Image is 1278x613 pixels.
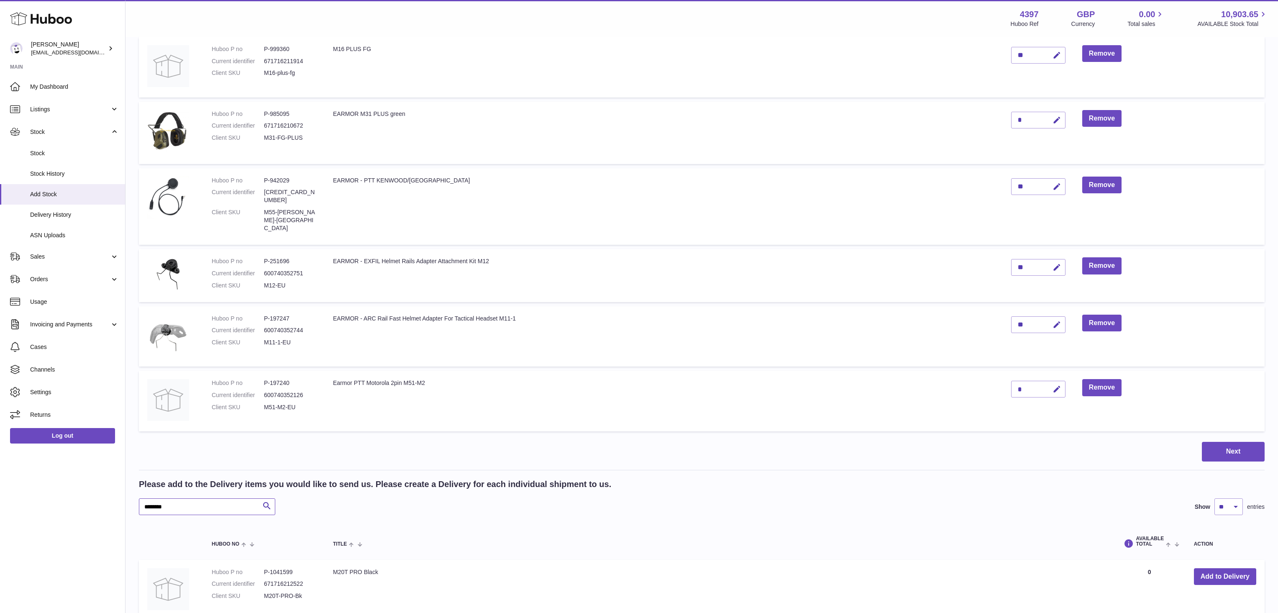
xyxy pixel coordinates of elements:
[264,282,316,290] dd: M12-EU
[264,379,316,387] dd: P-197240
[1221,9,1258,20] span: 10,903.65
[147,257,189,291] img: EARMOR - EXFIL Helmet Rails Adapter Attachment Kit M12
[212,45,264,53] dt: Huboo P no
[147,315,189,357] img: EARMOR - ARC Rail Fast Helmet Adapter For Tactical Headset M11-1
[1194,541,1256,547] div: Action
[1195,503,1210,511] label: Show
[30,343,119,351] span: Cases
[212,541,239,547] span: Huboo no
[1136,536,1164,547] span: AVAILABLE Total
[264,568,316,576] dd: P-1041599
[30,211,119,219] span: Delivery History
[264,188,316,204] dd: [CREDIT_CARD_NUMBER]
[1127,9,1165,28] a: 0.00 Total sales
[1082,315,1122,332] button: Remove
[264,45,316,53] dd: P-999360
[212,580,264,588] dt: Current identifier
[147,379,189,421] img: Earmor PTT Motorola 2pin M51-M2
[264,57,316,65] dd: 671716211914
[212,188,264,204] dt: Current identifier
[264,69,316,77] dd: M16-plus-fg
[264,110,316,118] dd: P-985095
[212,134,264,142] dt: Client SKU
[325,306,1003,367] td: EARMOR - ARC Rail Fast Helmet Adapter For Tactical Headset M11-1
[30,321,110,328] span: Invoicing and Payments
[1011,20,1039,28] div: Huboo Ref
[264,208,316,232] dd: M55-[PERSON_NAME]-[GEOGRAPHIC_DATA]
[325,102,1003,164] td: EARMOR M31 PLUS green
[264,326,316,334] dd: 600740352744
[1077,9,1095,20] strong: GBP
[264,403,316,411] dd: M51-M2-EU
[147,110,189,154] img: EARMOR M31 PLUS green
[264,391,316,399] dd: 600740352126
[212,69,264,77] dt: Client SKU
[30,105,110,113] span: Listings
[212,379,264,387] dt: Huboo P no
[325,371,1003,431] td: Earmor PTT Motorola 2pin M51-M2
[264,122,316,130] dd: 671716210672
[147,568,189,610] img: M20T PRO Black
[212,122,264,130] dt: Current identifier
[1202,442,1265,462] button: Next
[1020,9,1039,20] strong: 4397
[1127,20,1165,28] span: Total sales
[1082,177,1122,194] button: Remove
[264,315,316,323] dd: P-197247
[30,366,119,374] span: Channels
[325,37,1003,97] td: M16 PLUS FG
[1082,45,1122,62] button: Remove
[30,275,110,283] span: Orders
[264,580,316,588] dd: 671716212522
[212,208,264,232] dt: Client SKU
[30,170,119,178] span: Stock History
[31,49,123,56] span: [EMAIL_ADDRESS][DOMAIN_NAME]
[264,257,316,265] dd: P-251696
[212,339,264,346] dt: Client SKU
[212,568,264,576] dt: Huboo P no
[1247,503,1265,511] span: entries
[264,592,316,600] dd: M20T-PRO-Bk
[30,83,119,91] span: My Dashboard
[10,42,23,55] img: drumnnbass@gmail.com
[212,257,264,265] dt: Huboo P no
[30,128,110,136] span: Stock
[1082,257,1122,274] button: Remove
[212,326,264,334] dt: Current identifier
[333,541,347,547] span: Title
[1194,568,1256,585] button: Add to Delivery
[264,339,316,346] dd: M11-1-EU
[212,592,264,600] dt: Client SKU
[212,57,264,65] dt: Current identifier
[1197,9,1268,28] a: 10,903.65 AVAILABLE Stock Total
[1139,9,1155,20] span: 0.00
[31,41,106,56] div: [PERSON_NAME]
[30,298,119,306] span: Usage
[1197,20,1268,28] span: AVAILABLE Stock Total
[325,249,1003,302] td: EARMOR - EXFIL Helmet Rails Adapter Attachment Kit M12
[147,45,189,87] img: M16 PLUS FG
[1071,20,1095,28] div: Currency
[30,231,119,239] span: ASN Uploads
[30,149,119,157] span: Stock
[212,282,264,290] dt: Client SKU
[212,403,264,411] dt: Client SKU
[1082,110,1122,127] button: Remove
[212,110,264,118] dt: Huboo P no
[30,388,119,396] span: Settings
[264,269,316,277] dd: 600740352751
[30,411,119,419] span: Returns
[30,190,119,198] span: Add Stock
[264,177,316,185] dd: P-942029
[10,428,115,443] a: Log out
[1082,379,1122,396] button: Remove
[212,315,264,323] dt: Huboo P no
[212,269,264,277] dt: Current identifier
[264,134,316,142] dd: M31-FG-PLUS
[147,177,189,218] img: EARMOR - PTT KENWOOD/BAOFENG
[139,479,611,490] h2: Please add to the Delivery items you would like to send us. Please create a Delivery for each ind...
[212,391,264,399] dt: Current identifier
[212,177,264,185] dt: Huboo P no
[30,253,110,261] span: Sales
[325,168,1003,245] td: EARMOR - PTT KENWOOD/[GEOGRAPHIC_DATA]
